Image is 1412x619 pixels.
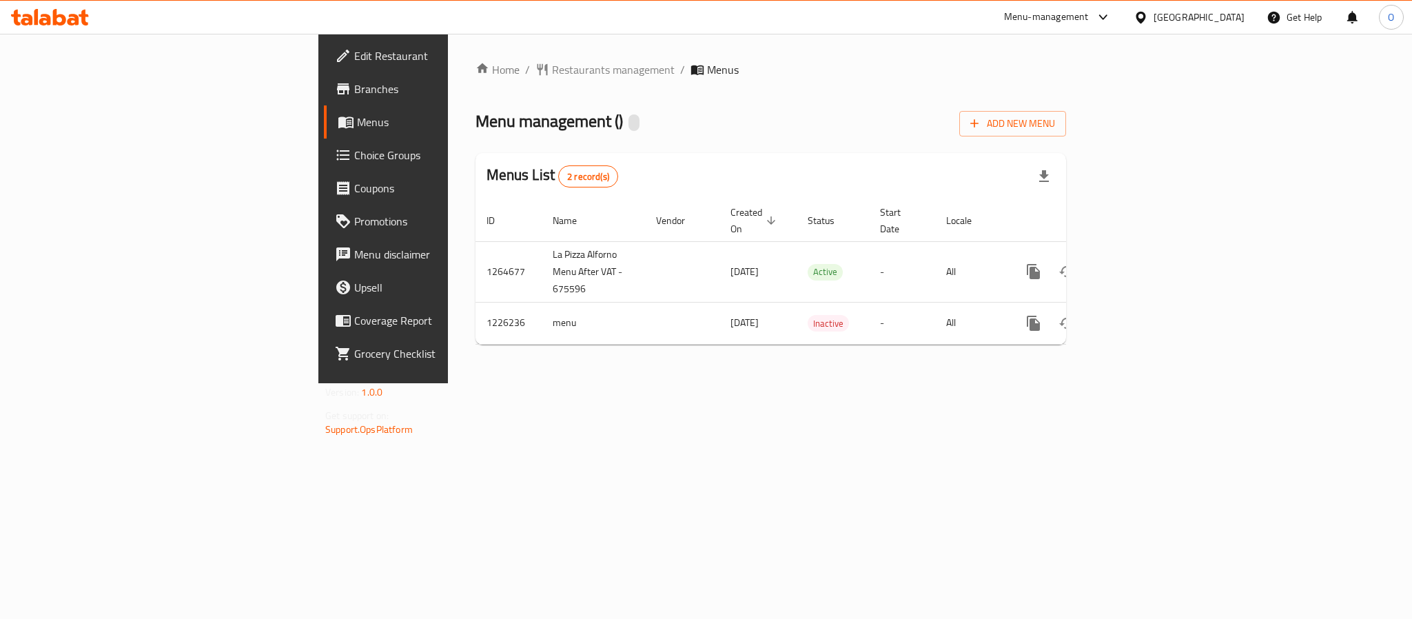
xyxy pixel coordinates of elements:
span: Menus [707,61,739,78]
a: Choice Groups [324,139,554,172]
span: [DATE] [730,314,759,332]
span: 1.0.0 [361,383,382,401]
span: Grocery Checklist [354,345,543,362]
button: more [1017,307,1050,340]
span: Edit Restaurant [354,48,543,64]
a: Grocery Checklist [324,337,554,370]
span: Start Date [880,204,919,237]
span: [DATE] [730,263,759,281]
div: Export file [1027,160,1061,193]
a: Branches [324,72,554,105]
span: Menu management ( ) [475,105,623,136]
button: more [1017,255,1050,288]
span: Menus [357,114,543,130]
a: Upsell [324,271,554,304]
div: Inactive [808,315,849,332]
span: Status [808,212,852,229]
td: La Pizza Alforno Menu After VAT - 675596 [542,241,645,302]
span: Locale [946,212,990,229]
span: Add New Menu [970,115,1055,132]
a: Support.OpsPlatform [325,420,413,438]
span: Coverage Report [354,312,543,329]
span: Get support on: [325,407,389,425]
div: Total records count [558,165,618,187]
div: Menu-management [1004,9,1089,26]
span: ID [487,212,513,229]
a: Restaurants management [535,61,675,78]
span: O [1388,10,1394,25]
th: Actions [1006,200,1160,242]
span: Choice Groups [354,147,543,163]
button: Change Status [1050,307,1083,340]
span: Promotions [354,213,543,230]
span: Upsell [354,279,543,296]
a: Menu disclaimer [324,238,554,271]
span: Vendor [656,212,703,229]
a: Edit Restaurant [324,39,554,72]
button: Change Status [1050,255,1083,288]
a: Coverage Report [324,304,554,337]
table: enhanced table [475,200,1160,345]
div: Active [808,264,843,281]
span: Version: [325,383,359,401]
span: Menu disclaimer [354,246,543,263]
nav: breadcrumb [475,61,1066,78]
a: Coupons [324,172,554,205]
div: [GEOGRAPHIC_DATA] [1154,10,1245,25]
a: Menus [324,105,554,139]
li: / [680,61,685,78]
span: 2 record(s) [559,170,617,183]
td: All [935,302,1006,344]
td: menu [542,302,645,344]
td: All [935,241,1006,302]
a: Promotions [324,205,554,238]
td: - [869,241,935,302]
h2: Menus List [487,165,618,187]
span: Created On [730,204,780,237]
span: Inactive [808,316,849,332]
span: Coupons [354,180,543,196]
button: Add New Menu [959,111,1066,136]
span: Branches [354,81,543,97]
td: - [869,302,935,344]
span: Restaurants management [552,61,675,78]
span: Active [808,264,843,280]
span: Name [553,212,595,229]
